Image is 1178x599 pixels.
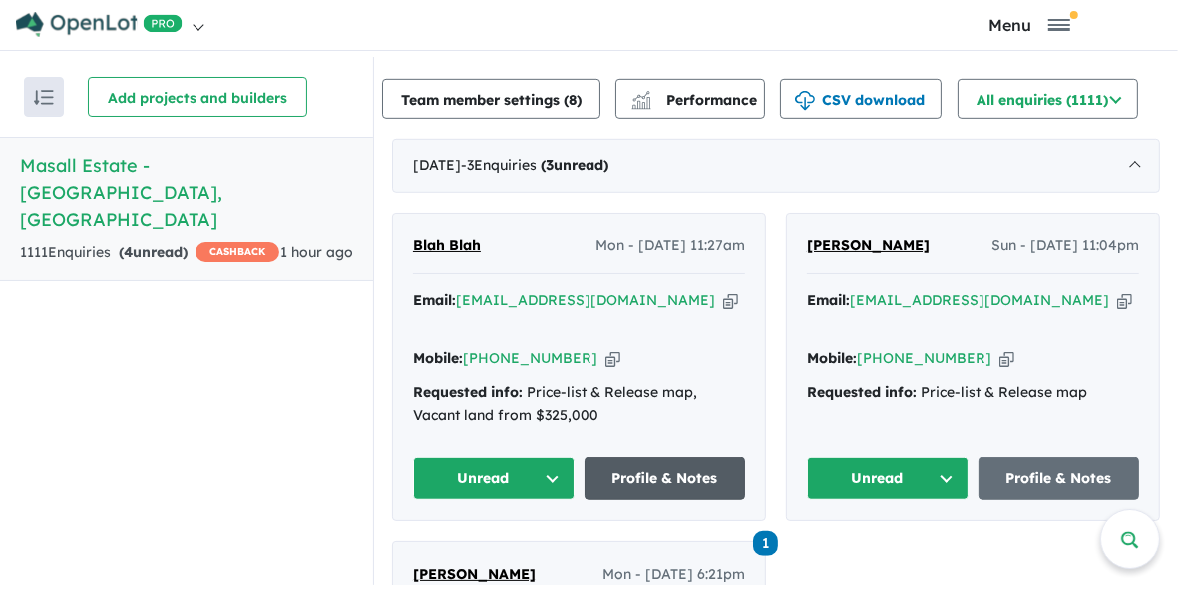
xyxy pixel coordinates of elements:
[541,156,608,174] strong: ( unread)
[124,243,133,261] span: 4
[20,241,279,265] div: 1111 Enquir ies
[392,139,1160,194] div: [DATE]
[569,91,577,109] span: 8
[886,15,1173,34] button: Toggle navigation
[753,531,778,556] span: 1
[850,291,1109,309] a: [EMAIL_ADDRESS][DOMAIN_NAME]
[413,291,456,309] strong: Email:
[979,457,1140,500] a: Profile & Notes
[632,91,650,102] img: line-chart.svg
[461,156,608,174] span: - 3 Enquir ies
[88,77,307,117] button: Add projects and builders
[634,91,757,109] span: Performance
[991,234,1139,258] span: Sun - [DATE] 11:04pm
[456,291,715,309] a: [EMAIL_ADDRESS][DOMAIN_NAME]
[413,234,481,258] a: Blah Blah
[602,563,745,587] span: Mon - [DATE] 6:21pm
[780,79,942,119] button: CSV download
[615,79,765,119] button: Performance
[807,383,917,401] strong: Requested info:
[34,90,54,105] img: sort.svg
[20,152,353,233] h5: Masall Estate - [GEOGRAPHIC_DATA] , [GEOGRAPHIC_DATA]
[723,290,738,311] button: Copy
[585,457,746,500] a: Profile & Notes
[807,234,930,258] a: [PERSON_NAME]
[413,381,745,429] div: Price-list & Release map, Vacant land from $325,000
[595,234,745,258] span: Mon - [DATE] 11:27am
[413,565,536,583] span: [PERSON_NAME]
[857,349,991,367] a: [PHONE_NUMBER]
[807,349,857,367] strong: Mobile:
[463,349,597,367] a: [PHONE_NUMBER]
[413,383,523,401] strong: Requested info:
[546,156,554,174] span: 3
[413,563,536,587] a: [PERSON_NAME]
[795,91,815,111] img: download icon
[807,381,1139,405] div: Price-list & Release map
[958,79,1138,119] button: All enquiries (1111)
[280,243,353,261] span: 1 hour ago
[413,349,463,367] strong: Mobile:
[807,457,969,500] button: Unread
[119,243,188,261] strong: ( unread)
[807,291,850,309] strong: Email:
[605,348,620,369] button: Copy
[16,12,183,37] img: Openlot PRO Logo White
[807,236,930,254] span: [PERSON_NAME]
[413,236,481,254] span: Blah Blah
[999,348,1014,369] button: Copy
[631,97,651,110] img: bar-chart.svg
[413,457,575,500] button: Unread
[196,242,279,262] span: CASHBACK
[382,79,600,119] button: Team member settings (8)
[753,529,778,556] a: 1
[1117,290,1132,311] button: Copy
